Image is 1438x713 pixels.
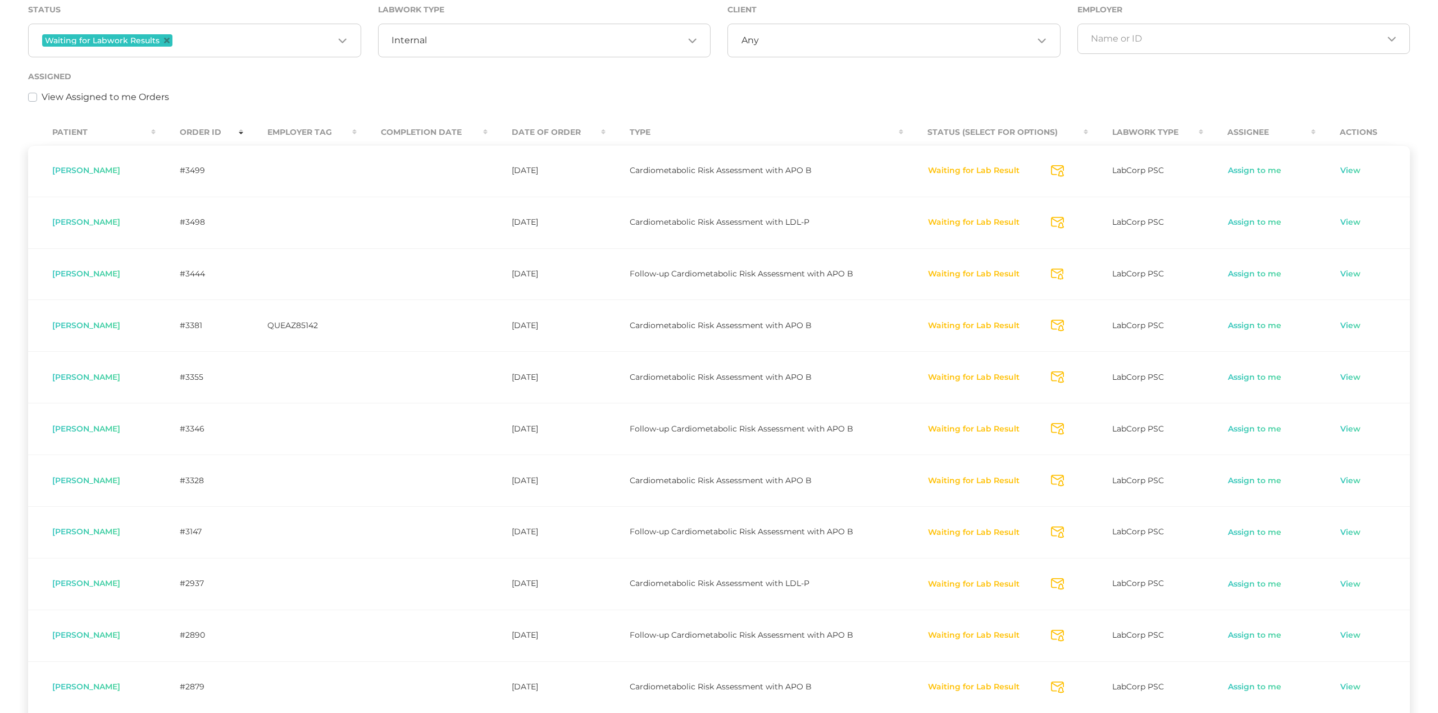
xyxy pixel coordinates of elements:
span: Cardiometabolic Risk Assessment with APO B [630,682,812,692]
td: #3381 [156,299,244,351]
button: Waiting for Lab Result [927,217,1020,228]
a: Assign to me [1227,165,1282,176]
input: Search for option [427,35,684,46]
td: [DATE] [488,197,606,248]
td: [DATE] [488,661,606,713]
svg: Send Notification [1051,165,1064,177]
div: Search for option [28,24,361,57]
button: Waiting for Lab Result [927,165,1020,176]
span: Follow-up Cardiometabolic Risk Assessment with APO B [630,424,853,434]
td: [DATE] [488,351,606,403]
span: LabCorp PSC [1112,269,1164,279]
span: Follow-up Cardiometabolic Risk Assessment with APO B [630,269,853,279]
label: View Assigned to me Orders [42,90,169,104]
svg: Send Notification [1051,682,1064,693]
span: Cardiometabolic Risk Assessment with APO B [630,320,812,330]
th: Status (Select for Options) : activate to sort column ascending [903,120,1089,145]
th: Order ID : activate to sort column ascending [156,120,244,145]
label: Assigned [28,72,71,81]
svg: Send Notification [1051,526,1064,538]
a: Assign to me [1227,217,1282,228]
a: View [1340,424,1361,435]
span: Follow-up Cardiometabolic Risk Assessment with APO B [630,630,853,640]
th: Employer Tag : activate to sort column ascending [243,120,356,145]
th: Labwork Type : activate to sort column ascending [1088,120,1203,145]
span: LabCorp PSC [1112,682,1164,692]
span: LabCorp PSC [1112,424,1164,434]
a: View [1340,372,1361,383]
td: [DATE] [488,248,606,300]
button: Waiting for Lab Result [927,424,1020,435]
a: View [1340,475,1361,487]
button: Waiting for Lab Result [927,372,1020,383]
td: #3147 [156,506,244,558]
button: Waiting for Lab Result [927,269,1020,280]
a: Assign to me [1227,475,1282,487]
span: [PERSON_NAME] [52,682,120,692]
span: Any [741,35,759,46]
a: View [1340,217,1361,228]
td: #2879 [156,661,244,713]
label: Status [28,5,61,15]
button: Waiting for Lab Result [927,527,1020,538]
span: Waiting for Labwork Results [45,37,160,44]
a: Assign to me [1227,269,1282,280]
span: [PERSON_NAME] [52,320,120,330]
span: Follow-up Cardiometabolic Risk Assessment with APO B [630,526,853,537]
div: Search for option [727,24,1061,57]
td: #3328 [156,455,244,506]
td: [DATE] [488,403,606,455]
svg: Send Notification [1051,578,1064,590]
label: Client [727,5,757,15]
label: Labwork Type [378,5,444,15]
th: Patient : activate to sort column ascending [28,120,156,145]
button: Deselect Waiting for Labwork Results [164,38,170,43]
svg: Send Notification [1051,320,1064,331]
a: Assign to me [1227,682,1282,693]
th: Type : activate to sort column ascending [606,120,903,145]
td: QUEAZ85142 [243,299,356,351]
svg: Send Notification [1051,423,1064,435]
span: [PERSON_NAME] [52,165,120,175]
td: #3346 [156,403,244,455]
span: LabCorp PSC [1112,475,1164,485]
span: Cardiometabolic Risk Assessment with APO B [630,372,812,382]
span: [PERSON_NAME] [52,526,120,537]
a: View [1340,682,1361,693]
a: Assign to me [1227,630,1282,641]
input: Search for option [759,35,1034,46]
span: Internal [392,35,427,46]
span: [PERSON_NAME] [52,578,120,588]
span: Cardiometabolic Risk Assessment with LDL-P [630,578,809,588]
div: Search for option [1077,24,1410,54]
button: Waiting for Lab Result [927,320,1020,331]
a: View [1340,579,1361,590]
input: Search for option [175,33,334,48]
svg: Send Notification [1051,630,1064,642]
th: Assignee : activate to sort column ascending [1203,120,1316,145]
span: [PERSON_NAME] [52,630,120,640]
a: Assign to me [1227,527,1282,538]
td: #3499 [156,145,244,197]
div: Search for option [378,24,711,57]
span: [PERSON_NAME] [52,372,120,382]
button: Waiting for Lab Result [927,579,1020,590]
a: Assign to me [1227,320,1282,331]
span: Cardiometabolic Risk Assessment with APO B [630,165,812,175]
span: LabCorp PSC [1112,165,1164,175]
span: [PERSON_NAME] [52,269,120,279]
span: LabCorp PSC [1112,372,1164,382]
label: Employer [1077,5,1122,15]
th: Date Of Order : activate to sort column ascending [488,120,606,145]
button: Waiting for Lab Result [927,475,1020,487]
a: Assign to me [1227,372,1282,383]
td: [DATE] [488,506,606,558]
td: #3355 [156,351,244,403]
span: LabCorp PSC [1112,217,1164,227]
a: View [1340,630,1361,641]
span: [PERSON_NAME] [52,217,120,227]
td: #3498 [156,197,244,248]
span: Cardiometabolic Risk Assessment with APO B [630,475,812,485]
span: [PERSON_NAME] [52,475,120,485]
td: [DATE] [488,610,606,661]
